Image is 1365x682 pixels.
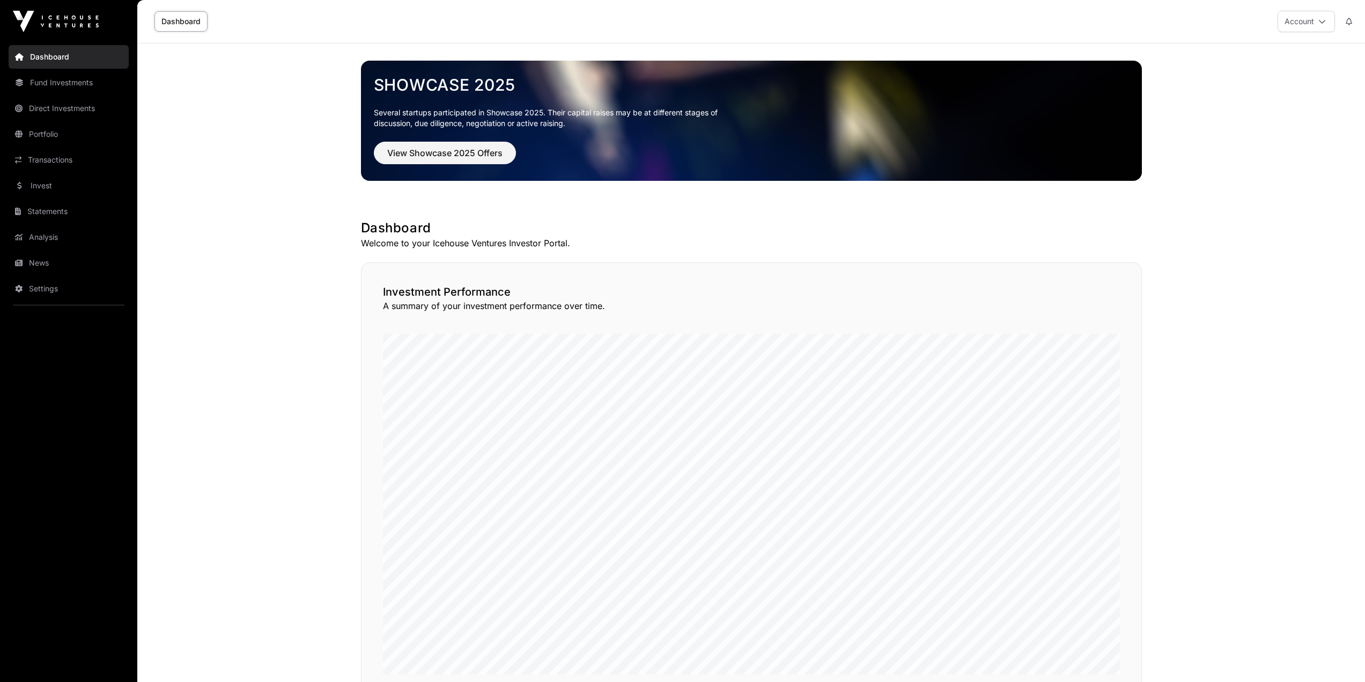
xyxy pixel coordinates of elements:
[383,284,1120,299] h2: Investment Performance
[9,122,129,146] a: Portfolio
[374,75,1129,94] a: Showcase 2025
[9,71,129,94] a: Fund Investments
[154,11,208,32] a: Dashboard
[9,277,129,300] a: Settings
[9,251,129,275] a: News
[374,107,734,129] p: Several startups participated in Showcase 2025. Their capital raises may be at different stages o...
[1311,630,1365,682] iframe: Chat Widget
[361,61,1142,181] img: Showcase 2025
[9,174,129,197] a: Invest
[9,225,129,249] a: Analysis
[361,237,1142,250] p: Welcome to your Icehouse Ventures Investor Portal.
[1278,11,1335,32] button: Account
[387,146,503,159] span: View Showcase 2025 Offers
[374,142,516,164] button: View Showcase 2025 Offers
[383,299,1120,312] p: A summary of your investment performance over time.
[9,200,129,223] a: Statements
[9,97,129,120] a: Direct Investments
[9,45,129,69] a: Dashboard
[13,11,99,32] img: Icehouse Ventures Logo
[374,152,516,163] a: View Showcase 2025 Offers
[361,219,1142,237] h1: Dashboard
[9,148,129,172] a: Transactions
